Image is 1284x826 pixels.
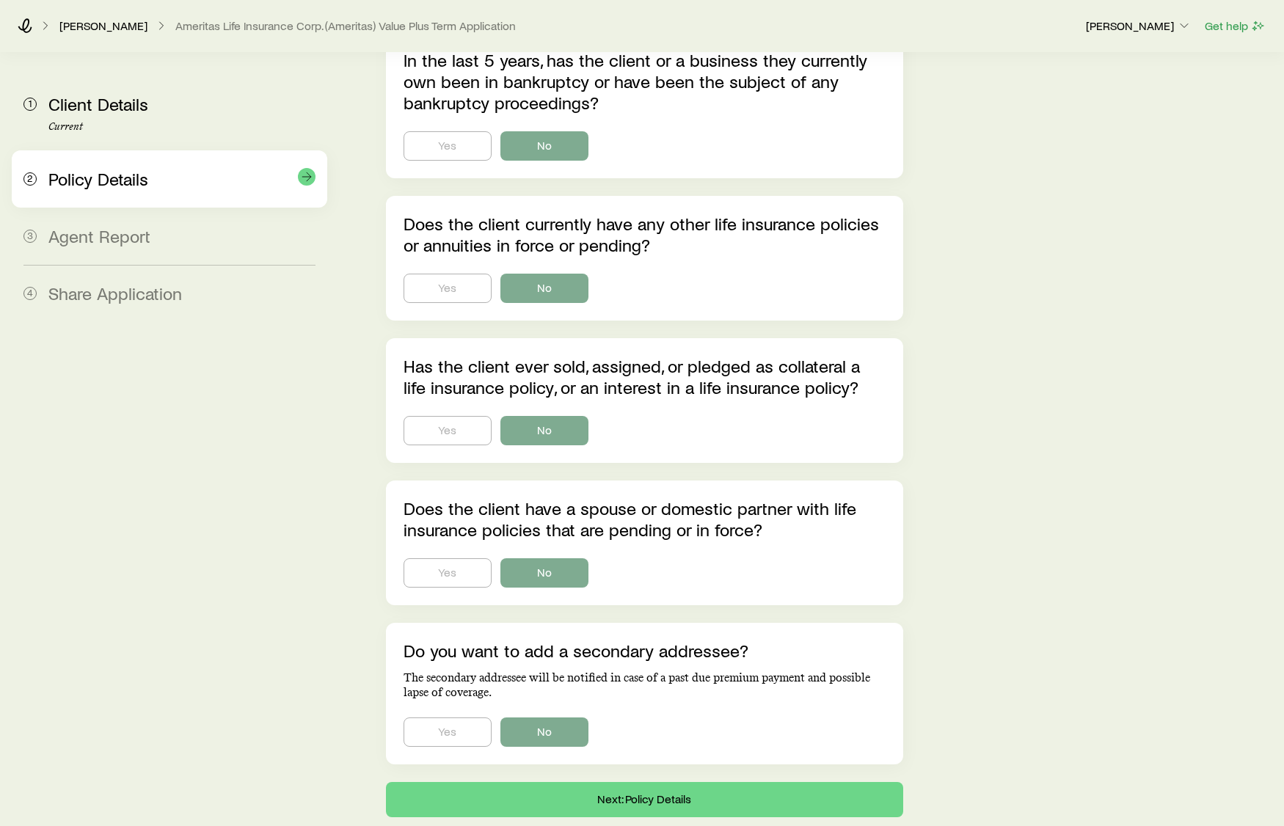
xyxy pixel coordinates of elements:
div: hasSoldLifeInsurance.value [404,416,886,445]
label: Has the client ever sold, assigned, or pledged as collateral a life insurance policy, or an inter... [404,355,860,398]
span: 3 [23,230,37,243]
button: Next: Policy Details [386,782,904,817]
button: No [500,558,588,588]
p: The secondary addressee will be notified in case of a past due premium payment and possible lapse... [404,670,886,700]
p: [PERSON_NAME] [1086,18,1192,33]
label: Does the client currently have any other life insurance policies or annuities in force or pending? [404,213,879,255]
button: Ameritas Life Insurance Corp. (Ameritas) Value Plus Term Application [175,19,517,33]
button: Yes [404,131,492,161]
span: 1 [23,98,37,111]
span: Agent Report [48,225,150,246]
button: No [500,131,588,161]
a: [PERSON_NAME] [59,19,148,33]
div: pendingSpousalPolicies.hasPendingSpousalPolicies [404,558,886,588]
div: secondaryAddressee.hasSecondaryAddressee [404,717,886,747]
button: [PERSON_NAME] [1085,18,1192,35]
button: Get help [1204,18,1266,34]
span: Policy Details [48,168,148,189]
button: Yes [404,717,492,747]
button: No [500,416,588,445]
button: Yes [404,274,492,303]
span: Client Details [48,93,148,114]
div: existingPolicies.hasExistingPolicies [404,274,886,303]
button: No [500,717,588,747]
button: Yes [404,558,492,588]
span: 2 [23,172,37,186]
p: Current [48,121,315,133]
label: In the last 5 years, has the client or a business they currently own been in bankruptcy or have b... [404,49,867,113]
button: Yes [404,416,492,445]
span: Share Application [48,282,182,304]
label: Do you want to add a secondary addressee? [404,640,748,661]
label: Does the client have a spouse or domestic partner with life insurance policies that are pending o... [404,497,856,540]
div: bankruptcy.hasBankruptcyPath [404,131,886,161]
button: No [500,274,588,303]
span: 4 [23,287,37,300]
